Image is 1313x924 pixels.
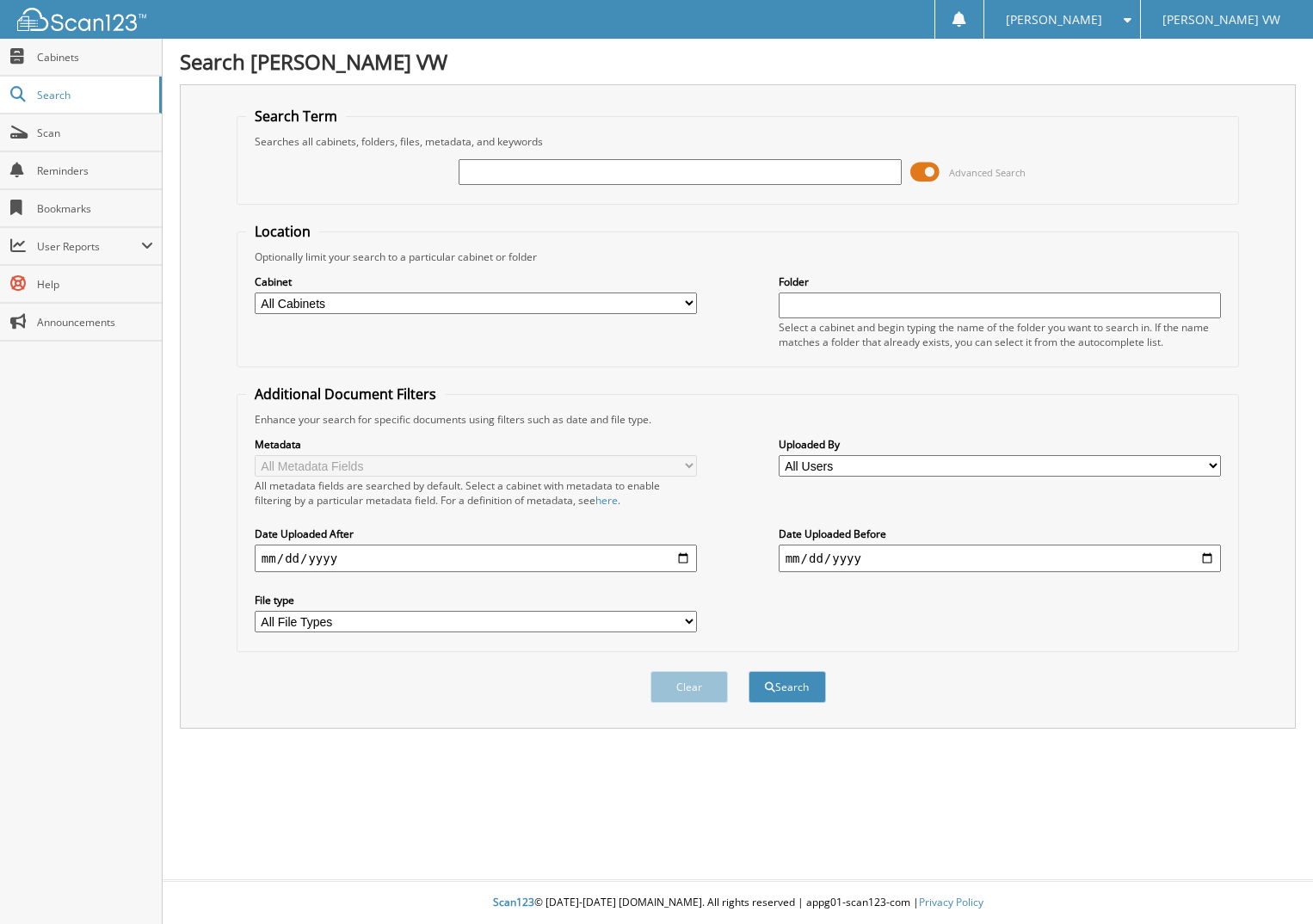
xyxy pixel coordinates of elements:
[246,412,1230,427] div: Enhance your search for specific documents using filters such as date and file type.
[255,437,697,452] label: Metadata
[595,493,618,508] a: here
[163,882,1313,924] div: © [DATE]-[DATE] [DOMAIN_NAME]. All rights reserved | appg01-scan123-com |
[255,274,697,289] label: Cabinet
[1006,15,1102,25] span: [PERSON_NAME]
[779,437,1221,452] label: Uploaded By
[246,134,1230,149] div: Searches all cabinets, folders, files, metadata, and keywords
[37,163,153,178] span: Reminders
[255,527,697,541] label: Date Uploaded After
[246,222,319,241] legend: Location
[37,88,151,102] span: Search
[749,671,826,703] button: Search
[255,593,697,607] label: File type
[493,895,534,909] span: Scan123
[246,107,346,126] legend: Search Term
[949,166,1026,179] span: Advanced Search
[17,8,146,31] img: scan123-logo-white.svg
[779,527,1221,541] label: Date Uploaded Before
[779,274,1221,289] label: Folder
[37,239,141,254] span: User Reports
[255,545,697,572] input: start
[246,385,445,403] legend: Additional Document Filters
[180,47,1296,76] h1: Search [PERSON_NAME] VW
[37,201,153,216] span: Bookmarks
[255,478,697,508] div: All metadata fields are searched by default. Select a cabinet with metadata to enable filtering b...
[37,315,153,330] span: Announcements
[246,249,1230,264] div: Optionally limit your search to a particular cabinet or folder
[650,671,728,703] button: Clear
[779,545,1221,572] input: end
[37,277,153,292] span: Help
[1162,15,1280,25] span: [PERSON_NAME] VW
[779,320,1221,349] div: Select a cabinet and begin typing the name of the folder you want to search in. If the name match...
[37,50,153,65] span: Cabinets
[37,126,153,140] span: Scan
[919,895,983,909] a: Privacy Policy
